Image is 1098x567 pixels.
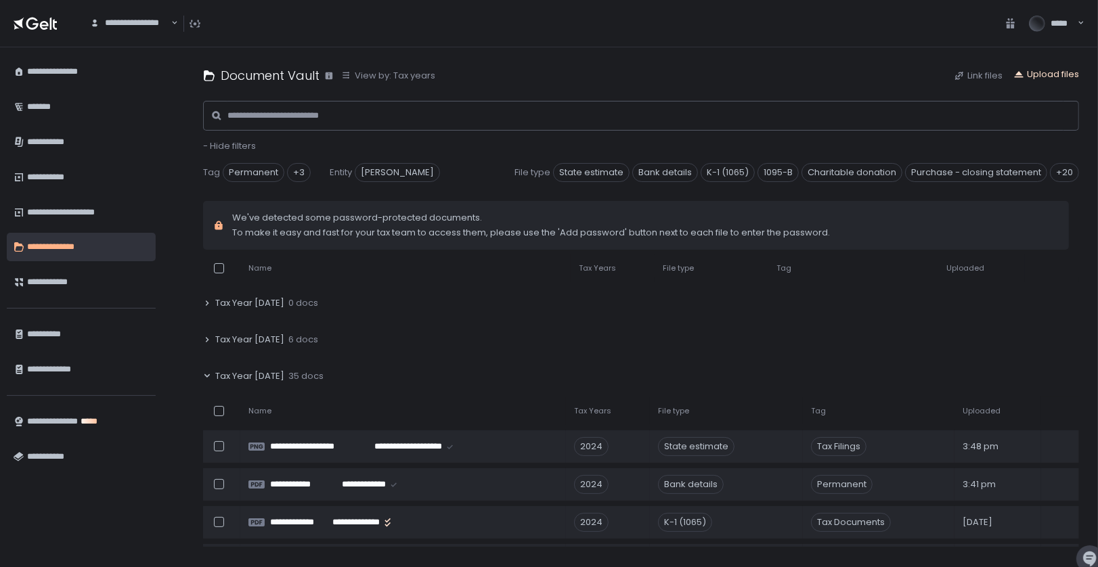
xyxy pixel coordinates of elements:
div: 2024 [574,475,609,494]
span: File type [514,166,550,179]
span: Tax Years [579,263,616,273]
span: Tag [776,263,791,273]
span: Purchase - closing statement [905,163,1047,182]
span: Name [248,406,271,416]
span: Tax Filings [811,437,866,456]
span: File type [658,406,689,416]
span: [PERSON_NAME] [355,163,440,182]
span: - Hide filters [203,139,256,152]
div: Search for option [81,9,178,37]
h1: Document Vault [221,66,320,85]
div: Bank details [658,475,724,494]
span: Tag [203,166,220,179]
span: Entity [330,166,352,179]
button: Link files [954,70,1003,82]
span: K-1 (1065) [701,163,755,182]
span: Tag [811,406,826,416]
input: Search for option [90,29,170,43]
button: - Hide filters [203,140,256,152]
div: State estimate [658,437,734,456]
span: 3:41 pm [963,478,996,491]
span: Tax Year [DATE] [215,370,284,382]
span: Bank details [632,163,698,182]
span: Charitable donation [801,163,902,182]
div: +20 [1050,163,1079,182]
span: [DATE] [963,516,992,528]
span: Tax Year [DATE] [215,334,284,346]
span: 35 docs [288,370,324,382]
span: Tax Year [DATE] [215,297,284,309]
span: To make it easy and fast for your tax team to access them, please use the 'Add password' button n... [232,227,830,239]
span: 1095-B [757,163,799,182]
button: View by: Tax years [341,70,435,82]
span: Uploaded [946,263,984,273]
div: K-1 (1065) [658,513,712,532]
span: State estimate [553,163,630,182]
span: Permanent [223,163,284,182]
span: 3:48 pm [963,440,998,453]
span: Name [248,263,271,273]
span: 6 docs [288,334,318,346]
div: 2024 [574,437,609,456]
span: We've detected some password-protected documents. [232,212,830,224]
div: +3 [287,163,311,182]
span: 0 docs [288,297,318,309]
span: Uploaded [963,406,1001,416]
span: Permanent [811,475,873,494]
div: 2024 [574,513,609,532]
button: Upload files [1013,68,1079,81]
span: Tax Years [574,406,611,416]
span: File type [663,263,694,273]
span: Tax Documents [811,513,891,532]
